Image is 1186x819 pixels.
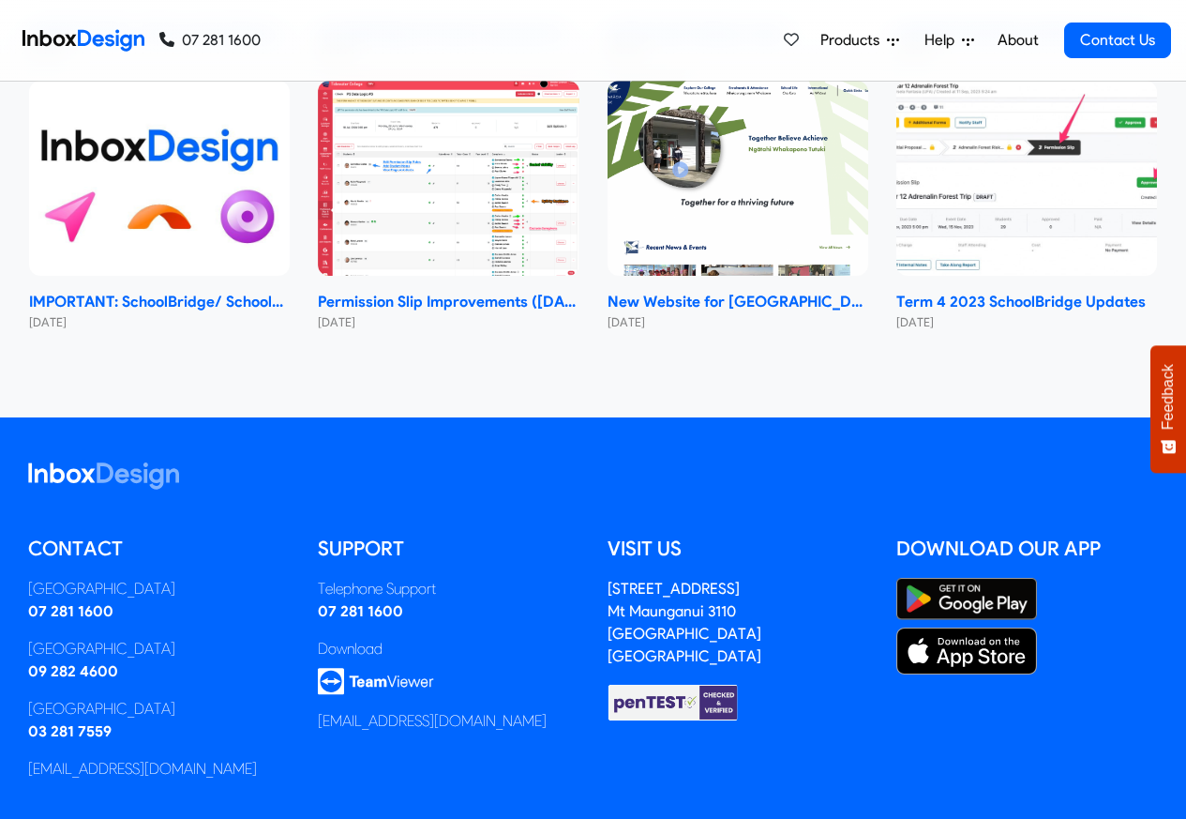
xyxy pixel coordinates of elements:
[896,535,1158,563] h5: Download our App
[28,578,290,600] div: [GEOGRAPHIC_DATA]
[896,81,1157,332] a: Term 4 2023 SchoolBridge Updates Term 4 2023 SchoolBridge Updates [DATE]
[608,535,869,563] h5: Visit us
[28,662,118,680] a: 09 282 4600
[608,291,868,313] strong: New Website for [GEOGRAPHIC_DATA]
[608,683,739,722] img: Checked & Verified by penTEST
[608,81,868,277] img: New Website for Whangaparāoa College
[896,578,1037,620] img: Google Play Store
[29,313,290,331] small: [DATE]
[28,760,257,778] a: [EMAIL_ADDRESS][DOMAIN_NAME]
[318,535,579,563] h5: Support
[1150,345,1186,473] button: Feedback - Show survey
[820,29,887,52] span: Products
[318,291,578,313] strong: Permission Slip Improvements ([DATE])
[29,291,290,313] strong: IMPORTANT: SchoolBridge/ SchoolPoint Data- Sharing Information- NEW 2024
[28,722,112,740] a: 03 281 7559
[896,81,1157,277] img: Term 4 2023 SchoolBridge Updates
[608,313,868,331] small: [DATE]
[318,81,578,277] img: Permission Slip Improvements (June 2024)
[1064,23,1171,58] a: Contact Us
[318,638,579,660] div: Download
[318,578,579,600] div: Telephone Support
[608,692,739,710] a: Checked & Verified by penTEST
[318,712,547,730] a: [EMAIL_ADDRESS][DOMAIN_NAME]
[28,638,290,660] div: [GEOGRAPHIC_DATA]
[318,602,403,620] a: 07 281 1600
[992,22,1043,59] a: About
[159,29,261,52] a: 07 281 1600
[608,81,868,332] a: New Website for Whangaparāoa College New Website for [GEOGRAPHIC_DATA] [DATE]
[896,291,1157,313] strong: Term 4 2023 SchoolBridge Updates
[896,628,1037,675] img: Apple App Store
[28,698,290,720] div: [GEOGRAPHIC_DATA]
[318,668,434,695] img: logo_teamviewer.svg
[1160,364,1177,430] span: Feedback
[318,81,578,332] a: Permission Slip Improvements (June 2024) Permission Slip Improvements ([DATE]) [DATE]
[28,463,179,490] img: logo_inboxdesign_white.svg
[917,22,982,59] a: Help
[29,81,290,332] a: IMPORTANT: SchoolBridge/ SchoolPoint Data- Sharing Information- NEW 2024 IMPORTANT: SchoolBridge/...
[924,29,962,52] span: Help
[28,602,113,620] a: 07 281 1600
[896,313,1157,331] small: [DATE]
[608,580,761,665] a: [STREET_ADDRESS]Mt Maunganui 3110[GEOGRAPHIC_DATA][GEOGRAPHIC_DATA]
[813,22,907,59] a: Products
[608,580,761,665] address: [STREET_ADDRESS] Mt Maunganui 3110 [GEOGRAPHIC_DATA] [GEOGRAPHIC_DATA]
[318,313,578,331] small: [DATE]
[28,535,290,563] h5: Contact
[29,81,290,277] img: IMPORTANT: SchoolBridge/ SchoolPoint Data- Sharing Information- NEW 2024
